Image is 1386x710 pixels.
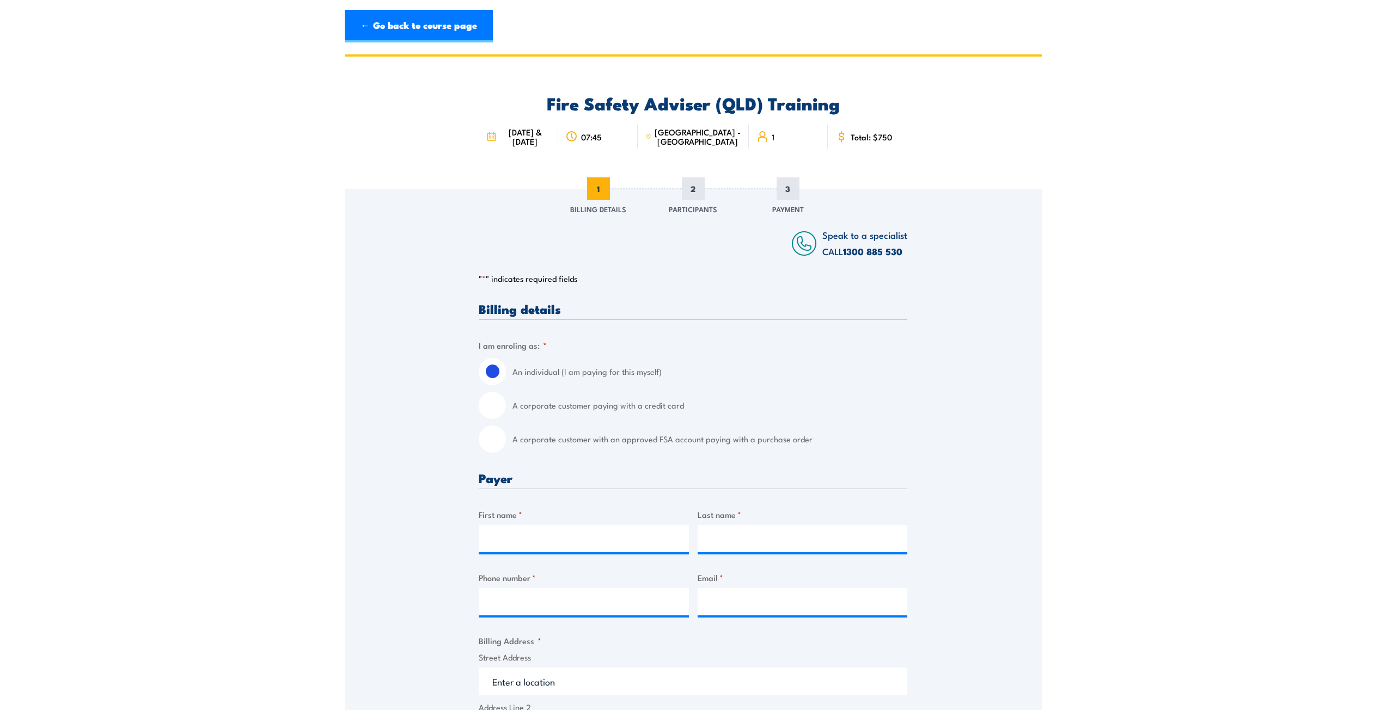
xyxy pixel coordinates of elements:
span: Payment [772,203,804,214]
span: 1 [772,132,774,141]
legend: Billing Address [479,634,541,647]
span: Speak to a specialist CALL [822,228,907,258]
label: A corporate customer with an approved FSA account paying with a purchase order [512,425,907,453]
span: 07:45 [581,132,602,141]
a: 1300 885 530 [843,244,902,258]
label: Email [698,571,908,584]
input: Enter a location [479,668,907,695]
span: Participants [669,203,717,214]
span: 2 [682,177,705,200]
span: [GEOGRAPHIC_DATA] - [GEOGRAPHIC_DATA] [655,127,741,146]
a: ← Go back to course page [345,10,493,42]
span: [DATE] & [DATE] [499,127,550,146]
h2: Fire Safety Adviser (QLD) Training [479,95,907,110]
span: Billing Details [570,203,626,214]
span: Total: $750 [851,132,892,141]
p: " " indicates required fields [479,273,907,284]
label: First name [479,508,689,521]
label: Phone number [479,571,689,584]
span: 3 [777,177,799,200]
label: A corporate customer paying with a credit card [512,392,907,419]
h3: Payer [479,472,907,484]
label: An individual (I am paying for this myself) [512,358,907,385]
label: Last name [698,508,908,521]
legend: I am enroling as: [479,339,547,351]
span: 1 [587,177,610,200]
label: Street Address [479,651,907,664]
h3: Billing details [479,302,907,315]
